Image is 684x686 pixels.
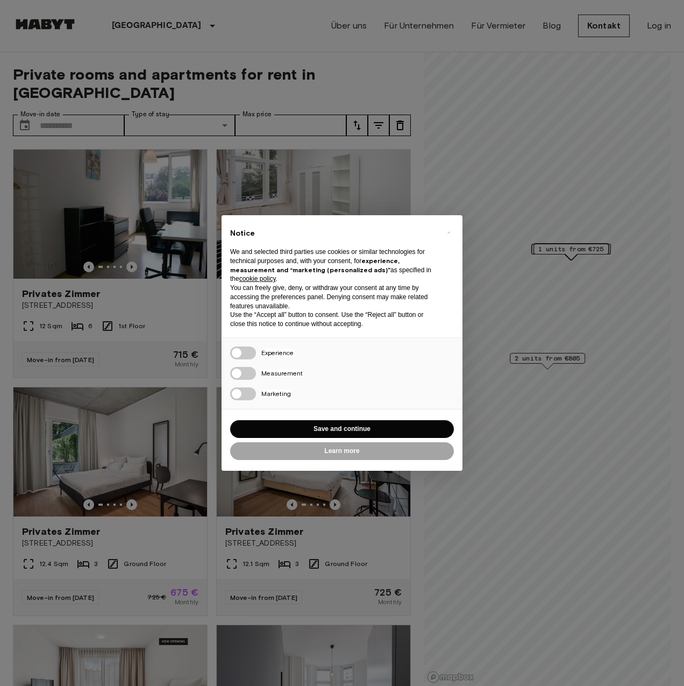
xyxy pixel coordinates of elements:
[447,226,451,239] span: ×
[230,420,454,438] button: Save and continue
[230,284,437,310] p: You can freely give, deny, or withdraw your consent at any time by accessing the preferences pane...
[261,390,291,398] span: Marketing
[261,349,294,357] span: Experience
[440,224,457,241] button: Close this notice
[230,257,400,274] strong: experience, measurement and “marketing (personalized ads)”
[230,228,437,239] h2: Notice
[230,442,454,460] button: Learn more
[230,310,437,329] p: Use the “Accept all” button to consent. Use the “Reject all” button or close this notice to conti...
[261,369,303,377] span: Measurement
[230,247,437,284] p: We and selected third parties use cookies or similar technologies for technical purposes and, wit...
[239,275,276,282] a: cookie policy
